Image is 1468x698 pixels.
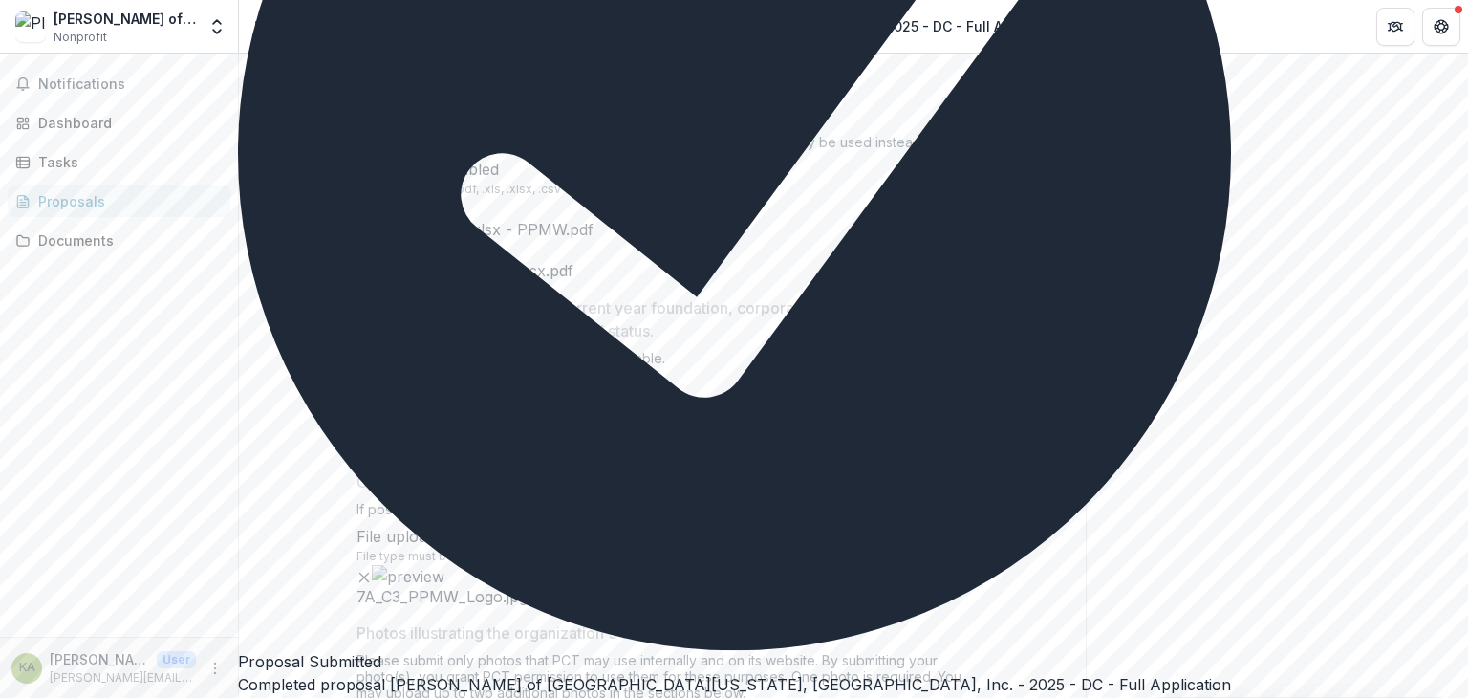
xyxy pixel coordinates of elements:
span: 7A_C3_PPMW_Logo.jpg [356,588,968,606]
nav: breadcrumb [247,12,1077,40]
a: Proposals [247,12,329,40]
button: Open entity switcher [204,8,230,46]
a: Proposals [8,185,230,217]
button: More [204,657,227,680]
span: PPMW FY24 Budget.docx.pdf [356,262,968,280]
a: Documents [8,225,230,256]
div: Proposals [38,191,215,211]
a: Tasks [8,146,230,178]
div: A list from the current or prior year is acceptable. [356,350,968,374]
button: Notifications [8,69,230,99]
button: Remove File [356,414,372,437]
p: File upload disabled [356,525,499,548]
a: Dashboard [8,107,230,139]
button: Remove File [356,198,372,221]
p: Photos illustrating the organization's work - one is required. [356,622,784,644]
div: Proposals [254,16,321,36]
p: [PERSON_NAME] [50,649,149,669]
p: File type must be .pdf, .doc, .docx, .xls, .xlsx, .csv [356,397,968,414]
button: Get Help [1422,8,1460,46]
div: [PERSON_NAME] of [GEOGRAPHIC_DATA][US_STATE], [GEOGRAPHIC_DATA], Inc. [54,9,196,29]
div: If the current year’s operating budget isn’t available, the prior year’s may be used instead. [356,134,968,158]
span: Notifications [38,76,223,93]
span: Nonprofit [54,29,107,46]
div: Dashboard [38,113,215,133]
p: Organization logo [356,470,486,493]
p: User [157,651,196,668]
p: Prior and Current Year's Operating Budget [356,103,662,126]
div: Remove FileFY 25 BUDGET.xlsx - PPMW.pdf [356,198,968,239]
p: [PERSON_NAME][EMAIL_ADDRESS][DOMAIN_NAME] [50,669,196,687]
p: File upload disabled [356,374,499,397]
div: Remove FileList of Foundation and Corporate Supporters.pdf [356,414,968,455]
span: List of Foundation and Corporate Supporters.pdf [356,437,968,455]
p: File upload disabled [356,158,499,181]
div: Remove Filepreview7A_C3_PPMW_Logo.jpg [356,565,968,606]
div: If possible, please submit a high-resolution, color image. [356,501,968,525]
div: Documents [38,230,215,251]
img: preview [372,565,444,588]
p: File type must be .pdf, .xls, .xlsx, .csv [356,181,968,198]
button: Remove File [356,565,372,588]
button: Partners [1376,8,1414,46]
div: Tasks [38,152,215,172]
div: Katrina Arcellana [19,662,35,674]
img: Planned Parenthood of Metropolitan Washington, DC, Inc. [15,11,46,42]
p: List of your previous and/or current year foundation, corporate, or government supporters, includ... [356,296,940,342]
button: Remove File [356,239,372,262]
div: [PERSON_NAME] of [GEOGRAPHIC_DATA][US_STATE], [GEOGRAPHIC_DATA], Inc. - 2025 - DC - Full Application [354,16,1069,36]
p: File type must be .jpeg, .jpg, .png, .bmp, .svg, .pdf [356,548,968,565]
span: FY 25 BUDGET.xlsx - PPMW.pdf [356,221,968,239]
div: Remove FilePPMW FY24 Budget.docx.pdf [356,239,968,280]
